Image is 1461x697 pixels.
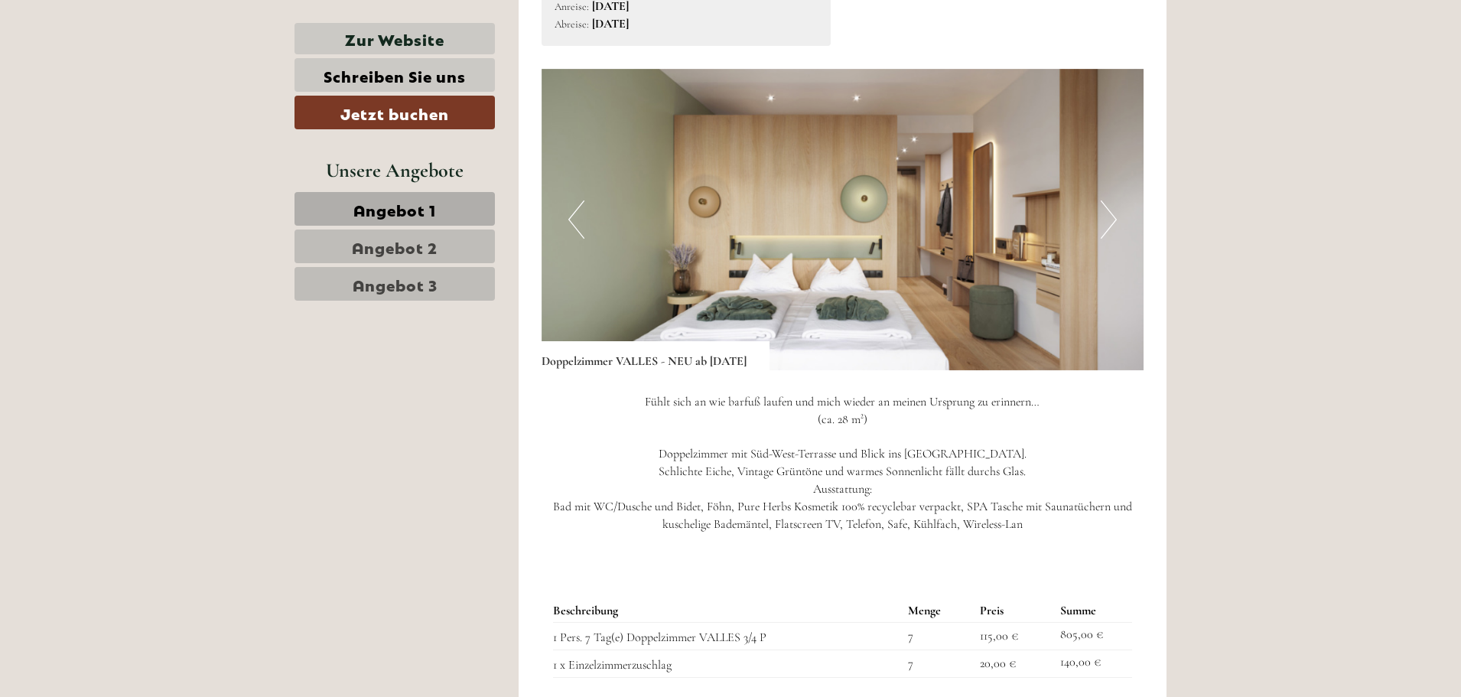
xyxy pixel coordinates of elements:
[974,599,1054,623] th: Preis
[542,393,1144,533] p: Fühlt sich an wie barfuß laufen und mich wieder an meinen Ursprung zu erinnern… (ca. 28 m²) Doppe...
[555,18,589,31] small: Abreise:
[553,650,903,678] td: 1 x Einzelzimmerzuschlag
[294,23,495,54] a: Zur Website
[353,273,438,295] span: Angebot 3
[553,623,903,650] td: 1 Pers. 7 Tag(e) Doppelzimmer VALLES 3/4 P
[23,44,217,57] div: [GEOGRAPHIC_DATA]
[353,198,436,220] span: Angebot 1
[542,69,1144,370] img: image
[294,156,495,184] div: Unsere Angebote
[496,396,603,430] button: Senden
[980,628,1018,643] span: 115,00 €
[1101,200,1117,239] button: Next
[294,96,495,129] a: Jetzt buchen
[568,200,584,239] button: Previous
[1054,599,1132,623] th: Summe
[294,58,495,92] a: Schreiben Sie uns
[352,236,438,257] span: Angebot 2
[980,656,1016,671] span: 20,00 €
[592,16,629,31] b: [DATE]
[542,341,770,370] div: Doppelzimmer VALLES - NEU ab [DATE]
[553,599,903,623] th: Beschreibung
[274,11,329,37] div: [DATE]
[902,650,974,678] td: 7
[902,623,974,650] td: 7
[23,74,217,85] small: 13:05
[11,41,225,88] div: Guten Tag, wie können wir Ihnen helfen?
[1054,623,1132,650] td: 805,00 €
[902,599,974,623] th: Menge
[1054,650,1132,678] td: 140,00 €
